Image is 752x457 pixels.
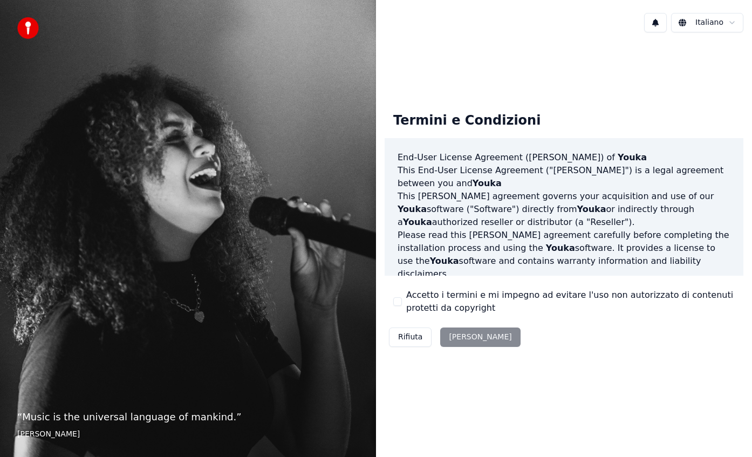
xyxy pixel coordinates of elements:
[389,328,432,347] button: Rifiuta
[473,178,502,188] span: Youka
[17,429,359,440] footer: [PERSON_NAME]
[546,243,575,253] span: Youka
[398,229,730,281] p: Please read this [PERSON_NAME] agreement carefully before completing the installation process and...
[618,152,647,162] span: Youka
[398,151,730,164] h3: End-User License Agreement ([PERSON_NAME]) of
[398,190,730,229] p: This [PERSON_NAME] agreement governs your acquisition and use of our software ("Software") direct...
[398,204,427,214] span: Youka
[430,256,459,266] span: Youka
[17,17,39,39] img: youka
[17,410,359,425] p: “ Music is the universal language of mankind. ”
[577,204,606,214] span: Youka
[403,217,432,227] span: Youka
[398,164,730,190] p: This End-User License Agreement ("[PERSON_NAME]") is a legal agreement between you and
[385,104,549,138] div: Termini e Condizioni
[406,289,735,315] label: Accetto i termini e mi impegno ad evitare l'uso non autorizzato di contenuti protetti da copyright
